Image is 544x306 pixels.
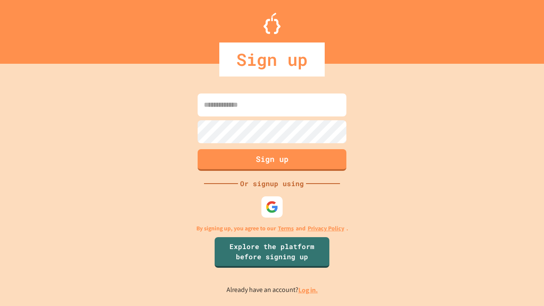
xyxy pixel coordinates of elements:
[238,178,306,189] div: Or signup using
[219,42,325,76] div: Sign up
[227,285,318,295] p: Already have an account?
[196,224,348,233] p: By signing up, you agree to our and .
[278,224,294,233] a: Terms
[298,286,318,295] a: Log in.
[263,13,280,34] img: Logo.svg
[266,201,278,213] img: google-icon.svg
[308,224,344,233] a: Privacy Policy
[198,149,346,171] button: Sign up
[215,237,329,268] a: Explore the platform before signing up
